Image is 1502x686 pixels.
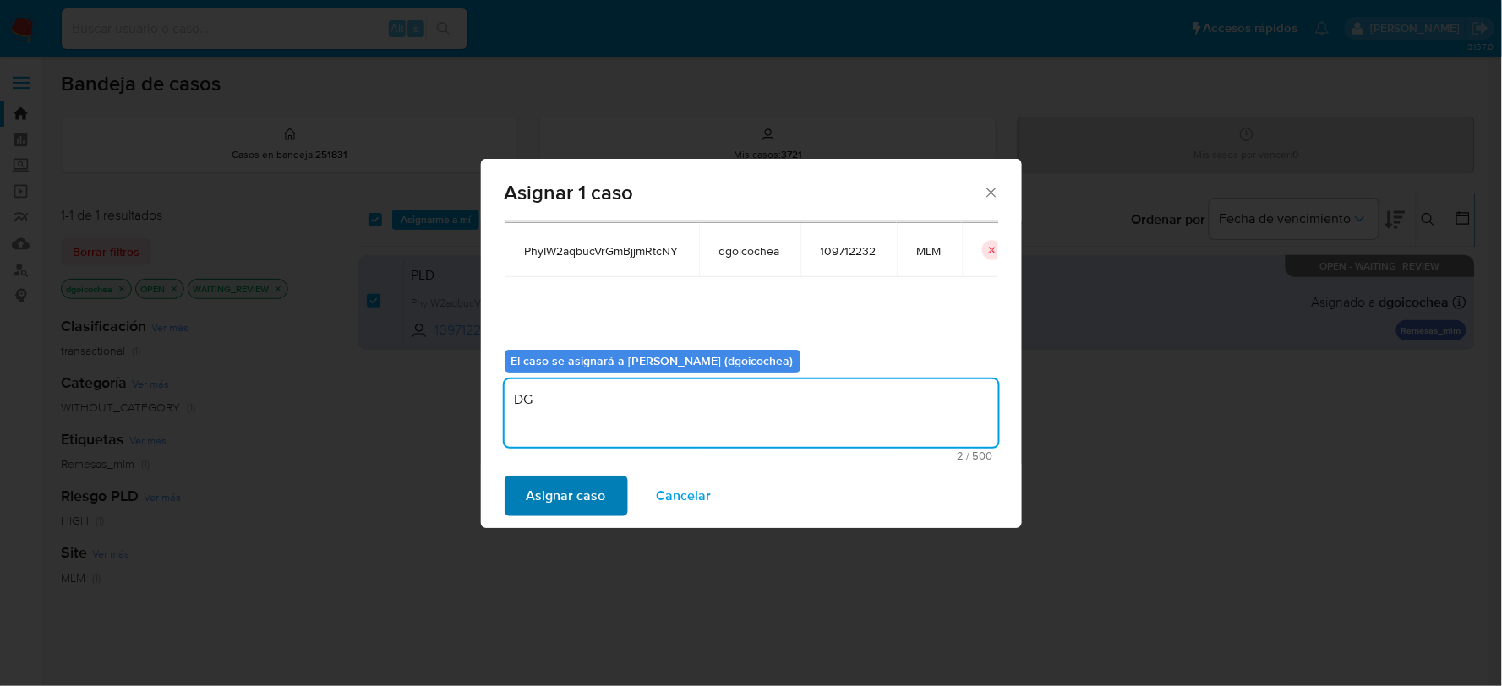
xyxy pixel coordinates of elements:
b: El caso se asignará a [PERSON_NAME] (dgoicochea) [511,352,794,369]
span: Asignar 1 caso [505,182,984,203]
button: icon-button [982,240,1002,260]
span: Máximo 500 caracteres [510,450,993,461]
span: Cancelar [657,477,712,514]
span: PhyIW2aqbucVrGmBjjmRtcNY [525,243,679,259]
div: assign-modal [481,159,1022,528]
span: MLM [917,243,942,259]
textarea: DG [505,379,998,447]
span: dgoicochea [719,243,780,259]
button: Asignar caso [505,476,628,516]
button: Cancelar [635,476,734,516]
button: Cerrar ventana [983,184,998,199]
span: Asignar caso [527,477,606,514]
span: 109712232 [821,243,877,259]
